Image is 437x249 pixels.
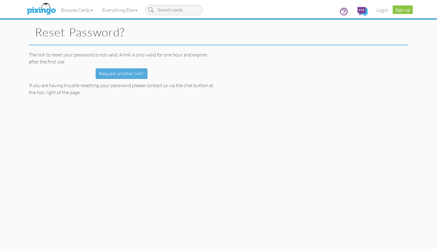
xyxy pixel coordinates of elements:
img: pixingo logo [25,2,57,17]
img: comments.svg [357,7,368,16]
p: If you are having trouble resetting your password please contact us via the chat button at the to... [29,82,214,96]
a: Request another link? [96,68,147,79]
a: Everything Else [98,2,142,18]
input: Search cards [145,5,203,15]
a: Login [372,2,393,18]
p: The link to reset your password is not valid. A link is only valid for one hour and expires after... [29,51,214,65]
h1: Reset Password? [35,26,408,39]
a: Sign up [393,5,413,14]
a: Browse Cards [56,2,98,18]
